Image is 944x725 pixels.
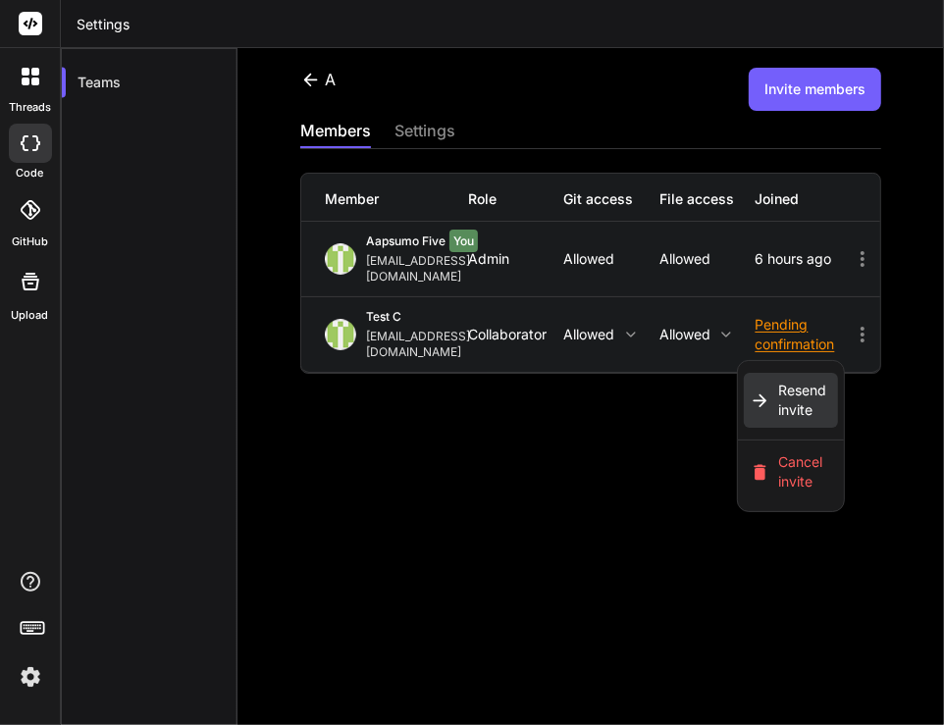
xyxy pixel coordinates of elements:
[14,660,47,694] img: settings
[12,307,49,324] label: Upload
[778,381,832,420] span: Resend invite
[778,452,832,492] span: Cancel invite
[9,99,51,116] label: threads
[17,165,44,181] label: code
[12,233,48,250] label: GitHub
